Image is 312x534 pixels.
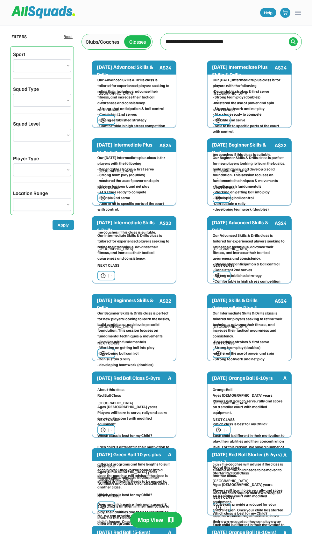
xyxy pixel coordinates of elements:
div: [DATE] Intermediate Skills & Drills [97,219,158,234]
div: A$22 [160,219,171,227]
img: clock.svg [101,427,106,433]
div: Location Range [13,189,48,197]
div: | - [108,503,112,509]
img: clock.svg [101,273,106,278]
div: [DATE] Advanced Skills & Drills [212,219,273,234]
img: clock.svg [216,505,221,510]
div: [DATE] Intermediate Plus Skills & Drills [97,141,158,156]
div: - [102,484,171,489]
div: [DATE] Beginner Skills & Drills [212,141,273,156]
div: NEXT CLASS [97,107,119,113]
img: clock.svg [216,118,221,123]
div: [GEOGRAPHIC_DATA] [213,168,286,174]
div: Our Beginner Skills & Drills class is perfect for new players looking to learn the basics, build ... [213,155,286,212]
div: Sport [13,50,25,58]
div: - [217,97,286,103]
div: - [102,97,171,103]
div: [GEOGRAPHIC_DATA] [213,478,286,484]
div: Our Beginner Skills & Drills class is perfect for new players looking to learn the basics, build ... [97,310,171,368]
div: [DATE] Intermediate Plus Skills & Drills [212,63,273,78]
img: Icon%20%2838%29.svg [291,39,296,44]
div: Squad Type [13,85,39,93]
div: A$24 [160,64,171,71]
div: [DATE] Skills & Drills (Intermediate Plus & Intermediate) [212,296,273,319]
div: | - [108,273,112,278]
div: A$22 [275,141,287,149]
div: Our Advanced Skills & Drills class is tailored for experienced players seeking to refine their te... [213,233,286,284]
div: [GEOGRAPHIC_DATA] [97,324,171,329]
div: Our [DATE] Intermediate plus class is for players with the following -Dependable strokes & first ... [97,155,171,235]
div: [DATE] Beginners Skills & Drills [97,296,158,312]
div: | - [223,350,227,356]
div: Squad Level [13,120,40,127]
div: A [283,451,287,459]
div: [GEOGRAPHIC_DATA] [97,477,171,482]
button: Apply [53,220,74,230]
div: FILTERS [11,33,27,40]
div: - [102,407,171,413]
div: [DATE] Red Ball Class 5-8yrs [97,374,167,382]
div: NEXT CLASS [97,263,119,268]
div: A$24 [275,64,287,71]
div: - [217,331,286,336]
div: - [217,485,286,491]
div: NEXT CLASS [213,263,235,268]
img: clock.svg [216,351,221,356]
div: [GEOGRAPHIC_DATA] [213,90,286,96]
img: clock.svg [101,504,106,509]
div: [GEOGRAPHIC_DATA] [97,400,171,406]
div: [GEOGRAPHIC_DATA] [213,400,286,406]
div: [DATE] Green Ball 10 yrs plus [97,451,167,458]
div: A$24 [275,297,287,305]
div: NEXT CLASS [213,107,235,113]
div: Map View [138,516,163,524]
div: NEXT CLASS [97,417,119,422]
img: clock.svg [101,351,106,356]
div: Clubs/Coaches [86,38,119,46]
div: A$24 [160,141,171,149]
div: NEXT CLASS [213,494,235,500]
div: - [102,253,171,259]
div: [GEOGRAPHIC_DATA] [213,324,286,329]
div: [DATE] Orange Ball 8-10yrs [212,374,282,382]
div: [GEOGRAPHIC_DATA] [97,246,171,252]
img: clock.svg [101,118,106,123]
a: Help [260,8,276,17]
div: | - [223,427,227,433]
img: clock.svg [101,195,106,201]
div: - [217,253,286,259]
img: clock.svg [216,195,221,201]
div: Our Intermediate Skills & Drills class is tailored for experienced players seeking to refine thei... [97,233,171,261]
div: - [102,331,171,336]
div: A$24 [275,219,287,227]
div: | - [223,195,227,201]
div: NEXT CLASS [97,493,119,499]
img: shopping-cart-01%20%281%29.svg [283,10,288,15]
div: Our Intermediate Skills & Drills class is tailored for players seeking to refine their technique,... [213,310,286,362]
div: Our Advanced Skills & Drills class is tailored for experienced players seeking to refine their te... [97,77,171,129]
div: [DATE] Red Ball Starter (5-6yrs) term 3 [212,451,282,466]
div: NEXT CLASS [97,340,119,346]
img: clock.svg [216,427,221,433]
img: clock.svg [216,273,221,278]
div: | - [108,195,112,201]
div: - [217,175,286,181]
div: - [102,175,171,181]
div: | - [223,273,227,278]
div: [GEOGRAPHIC_DATA] [213,246,286,252]
div: A [168,374,171,382]
div: A [283,374,287,382]
div: A$22 [160,297,171,305]
div: Player Type [13,155,39,162]
div: [GEOGRAPHIC_DATA] [97,168,171,174]
div: | - [108,350,112,356]
button: menu [294,9,302,17]
div: [DATE] Advanced Skills & Drills [97,63,158,78]
img: Squad%20Logo.svg [11,6,75,18]
div: | - [108,117,112,123]
div: - [217,407,286,413]
div: NEXT CLASS [213,185,235,191]
div: [GEOGRAPHIC_DATA] [97,90,171,96]
div: Reset [64,34,73,40]
div: Our [DATE] Intermediate plus class is for players with the following -Dependable strokes & first ... [213,77,286,157]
